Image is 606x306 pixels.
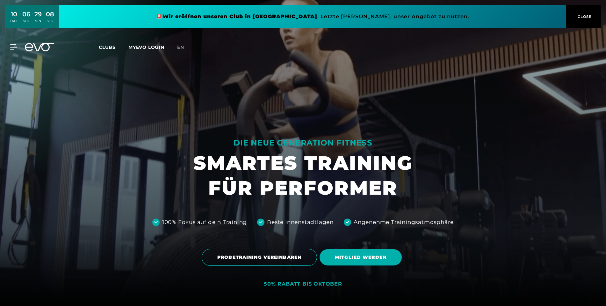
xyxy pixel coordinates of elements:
[46,19,54,23] div: SEK
[193,138,413,148] div: DIE NEUE GENERATION FITNESS
[217,254,301,261] span: PROBETRAINING VEREINBAREN
[34,19,42,23] div: MIN
[576,14,592,19] span: CLOSE
[177,44,184,50] span: en
[22,19,30,23] div: STD
[34,10,42,19] div: 29
[566,5,601,28] button: CLOSE
[354,218,454,227] div: Angenehme Trainingsatmosphäre
[335,254,386,261] span: MITGLIED WERDEN
[162,218,247,227] div: 100% Fokus auf dein Training
[264,281,342,287] div: 50% RABATT BIS OKTOBER
[320,244,404,270] a: MITGLIED WERDEN
[46,10,54,19] div: 08
[32,10,33,27] div: :
[43,10,44,27] div: :
[10,10,18,19] div: 10
[202,244,320,271] a: PROBETRAINING VEREINBAREN
[267,218,334,227] div: Beste Innenstadtlagen
[10,19,18,23] div: TAGE
[99,44,116,50] span: Clubs
[177,44,192,51] a: en
[20,10,21,27] div: :
[193,151,413,200] h1: SMARTES TRAINING FÜR PERFORMER
[99,44,128,50] a: Clubs
[22,10,30,19] div: 06
[128,44,164,50] a: MYEVO LOGIN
